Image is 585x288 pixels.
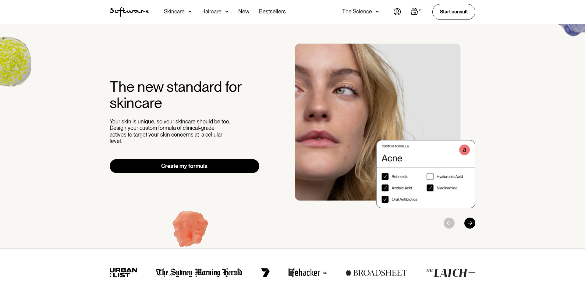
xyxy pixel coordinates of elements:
[225,9,229,15] img: arrow down
[110,7,149,17] a: home
[164,9,185,15] div: Skincare
[376,9,379,15] img: arrow down
[110,118,232,144] p: Your skin is unique, so your skincare should be too. Design your custom formula of clinical-grade...
[188,9,192,15] img: arrow down
[295,44,475,208] div: 1 / 3
[110,159,259,173] a: Create my formula
[346,269,407,276] img: broadsheet logo
[426,268,475,277] img: the latch logo
[411,8,423,16] a: Open empty cart
[288,268,327,277] img: lifehacker logo
[464,218,475,229] div: Next slide
[432,4,475,20] a: Start consult
[110,268,137,278] img: urban list logo
[152,194,228,268] img: Hydroquinone (skin lightening agent)
[156,268,242,277] img: the Sydney morning herald logo
[110,7,149,17] img: Software Logo
[418,8,423,13] div: 0
[201,9,222,15] div: Haircare
[110,79,259,111] h2: The new standard for skincare
[342,9,372,15] div: The Science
